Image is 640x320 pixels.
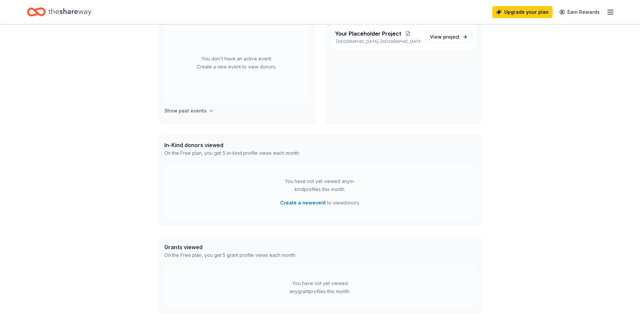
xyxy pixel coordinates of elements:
[555,6,604,18] a: Earn Rewards
[335,30,401,38] span: Your Placeholder Project
[164,24,309,101] div: You don't have an active event. Create a new event to view donors.
[164,149,300,157] div: On the Free plan, you get 5 in-kind profile views each month.
[335,39,420,44] p: [GEOGRAPHIC_DATA], [GEOGRAPHIC_DATA]
[164,141,300,149] div: In-Kind donors viewed
[164,243,296,251] div: Grants viewed
[164,107,207,115] h4: Show past events
[280,199,326,207] button: Create a newevent
[164,107,214,115] button: Show past events
[27,4,91,20] a: Home
[278,177,362,193] div: You have not yet viewed any in-kind profiles this month.
[426,31,472,43] a: View project
[164,251,296,259] div: On the Free plan, you get 5 grant profile views each month.
[492,6,553,18] a: Upgrade your plan
[430,33,460,41] span: View
[280,199,360,207] span: to view donors .
[443,34,460,40] span: project
[278,279,362,295] div: You have not yet viewed any grant profiles this month.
